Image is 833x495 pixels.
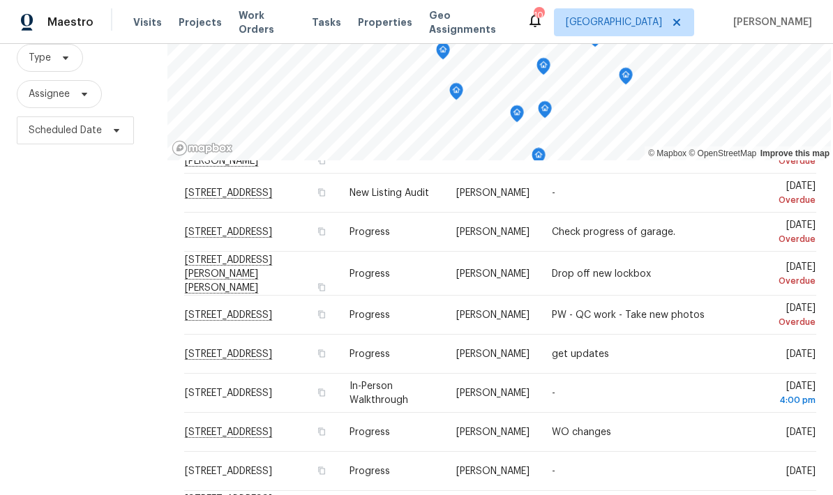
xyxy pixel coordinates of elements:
[239,8,295,36] span: Work Orders
[172,140,233,156] a: Mapbox homepage
[552,188,555,198] span: -
[456,268,530,278] span: [PERSON_NAME]
[552,466,555,476] span: -
[350,349,390,359] span: Progress
[350,310,390,320] span: Progress
[312,17,341,27] span: Tasks
[456,310,530,320] span: [PERSON_NAME]
[742,154,816,168] div: Overdue
[742,303,816,329] span: [DATE]
[552,388,555,398] span: -
[619,68,633,89] div: Map marker
[315,464,327,477] button: Copy Address
[350,466,390,476] span: Progress
[315,425,327,438] button: Copy Address
[315,225,327,238] button: Copy Address
[29,123,102,137] span: Scheduled Date
[449,83,463,105] div: Map marker
[456,188,530,198] span: [PERSON_NAME]
[742,232,816,246] div: Overdue
[350,427,390,437] span: Progress
[315,154,327,167] button: Copy Address
[536,58,550,79] div: Map marker
[742,181,816,207] span: [DATE]
[350,188,429,198] span: New Listing Audit
[552,268,651,278] span: Drop off new lockbox
[742,393,816,407] div: 4:00 pm
[315,386,327,399] button: Copy Address
[742,315,816,329] div: Overdue
[315,347,327,360] button: Copy Address
[436,43,450,64] div: Map marker
[133,15,162,29] span: Visits
[742,220,816,246] span: [DATE]
[742,261,816,287] span: [DATE]
[315,280,327,293] button: Copy Address
[179,15,222,29] span: Projects
[350,227,390,237] span: Progress
[29,51,51,65] span: Type
[552,227,675,237] span: Check progress of garage.
[350,268,390,278] span: Progress
[742,142,816,168] span: [DATE]
[760,148,830,158] a: Improve this map
[510,105,524,127] div: Map marker
[552,349,609,359] span: get updates
[552,427,611,437] span: WO changes
[742,381,816,407] span: [DATE]
[358,15,412,29] span: Properties
[185,466,272,476] span: [STREET_ADDRESS]
[538,101,552,123] div: Map marker
[456,466,530,476] span: [PERSON_NAME]
[456,388,530,398] span: [PERSON_NAME]
[185,388,272,398] span: [STREET_ADDRESS]
[728,15,812,29] span: [PERSON_NAME]
[648,148,686,158] a: Mapbox
[315,308,327,321] button: Copy Address
[456,227,530,237] span: [PERSON_NAME]
[47,15,93,29] span: Maestro
[786,427,816,437] span: [DATE]
[566,15,662,29] span: [GEOGRAPHIC_DATA]
[429,8,510,36] span: Geo Assignments
[456,427,530,437] span: [PERSON_NAME]
[534,8,543,22] div: 10
[786,349,816,359] span: [DATE]
[315,186,327,199] button: Copy Address
[742,193,816,207] div: Overdue
[456,349,530,359] span: [PERSON_NAME]
[689,148,756,158] a: OpenStreetMap
[552,310,705,320] span: PW - QC work - Take new photos
[742,273,816,287] div: Overdue
[350,381,408,405] span: In-Person Walkthrough
[29,87,70,101] span: Assignee
[532,148,546,169] div: Map marker
[786,466,816,476] span: [DATE]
